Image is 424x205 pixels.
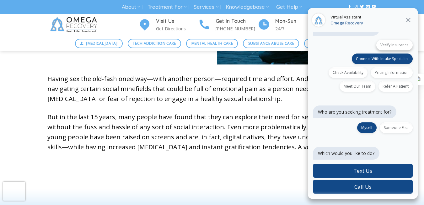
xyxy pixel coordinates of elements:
span: Tech Addiction Care [133,40,176,46]
img: Omega Recovery [47,14,102,36]
a: Follow on Facebook [348,5,352,9]
a: Mental Health Care [186,39,238,48]
span: [MEDICAL_DATA] [86,40,117,46]
a: Get In Touch [PHONE_NUMBER] [198,17,258,33]
p: But in the last 15 years, many people have found that they can explore their need for sexual grat... [47,112,377,152]
a: Knowledgebase [226,1,269,13]
a: Follow on Twitter [360,5,364,9]
p: Get Directions [156,25,198,32]
a: Verify Insurance [304,39,349,48]
a: [MEDICAL_DATA] [75,39,123,48]
p: [PHONE_NUMBER] [216,25,258,32]
a: Services [194,1,218,13]
a: Tech Addiction Care [128,39,181,48]
p: 24/7 [275,25,317,32]
a: Send us an email [366,5,370,9]
a: About [122,1,140,13]
a: Get Help [276,1,302,13]
a: Substance Abuse Care [243,39,299,48]
a: Treatment For [148,1,187,13]
iframe: reCAPTCHA [3,182,25,201]
a: Visit Us Get Directions [138,17,198,33]
span: Substance Abuse Care [248,40,294,46]
span: Mental Health Care [191,40,233,46]
a: Follow on Instagram [354,5,357,9]
h4: Visit Us [156,17,198,25]
h4: Mon-Sun [275,17,317,25]
a: Follow on YouTube [372,5,376,9]
h4: Get In Touch [216,17,258,25]
p: Having sex the old-fashioned way—with another person—required time and effort. And it also requir... [47,74,377,104]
